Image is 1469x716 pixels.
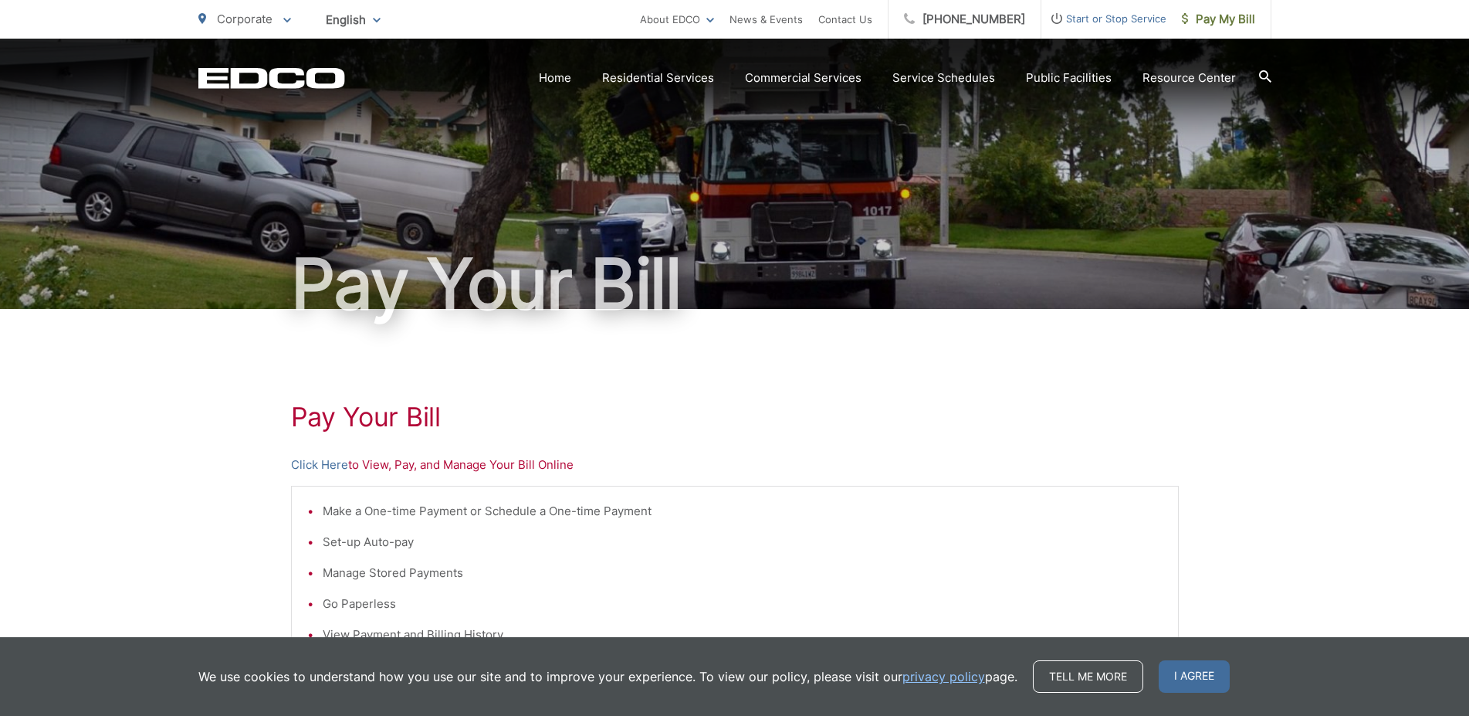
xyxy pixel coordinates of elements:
[902,667,985,686] a: privacy policy
[818,10,872,29] a: Contact Us
[323,595,1163,613] li: Go Paperless
[1142,69,1236,87] a: Resource Center
[291,456,348,474] a: Click Here
[323,564,1163,582] li: Manage Stored Payments
[198,667,1017,686] p: We use cookies to understand how you use our site and to improve your experience. To view our pol...
[1182,10,1255,29] span: Pay My Bill
[323,502,1163,521] li: Make a One-time Payment or Schedule a One-time Payment
[198,246,1271,323] h1: Pay Your Bill
[1026,69,1112,87] a: Public Facilities
[602,69,714,87] a: Residential Services
[745,69,861,87] a: Commercial Services
[640,10,714,29] a: About EDCO
[323,626,1163,644] li: View Payment and Billing History
[892,69,995,87] a: Service Schedules
[314,6,392,33] span: English
[291,456,1179,474] p: to View, Pay, and Manage Your Bill Online
[1033,660,1143,693] a: Tell me more
[729,10,803,29] a: News & Events
[198,67,345,89] a: EDCD logo. Return to the homepage.
[323,533,1163,551] li: Set-up Auto-pay
[1159,660,1230,693] span: I agree
[217,12,272,26] span: Corporate
[291,402,1179,433] h1: Pay Your Bill
[539,69,571,87] a: Home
